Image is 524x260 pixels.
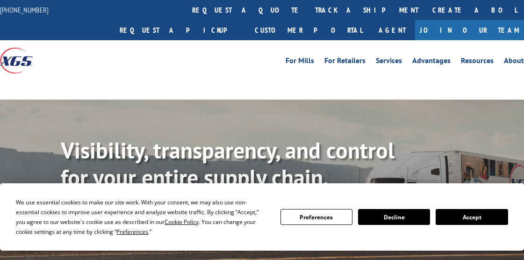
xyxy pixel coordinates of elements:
button: Preferences [280,209,352,225]
a: Services [376,57,402,67]
b: Visibility, transparency, and control for your entire supply chain. [61,136,395,192]
a: Customer Portal [248,20,369,40]
a: Resources [461,57,494,67]
a: About [504,57,524,67]
a: Request a pickup [113,20,248,40]
span: Preferences [116,228,148,236]
a: Advantages [412,57,451,67]
div: We use essential cookies to make our site work. With your consent, we may also use non-essential ... [16,197,269,237]
span: Cookie Policy [165,218,199,226]
a: For Retailers [324,57,366,67]
button: Accept [436,209,508,225]
a: For Mills [286,57,314,67]
a: Join Our Team [415,20,524,40]
a: Agent [369,20,415,40]
button: Decline [358,209,430,225]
